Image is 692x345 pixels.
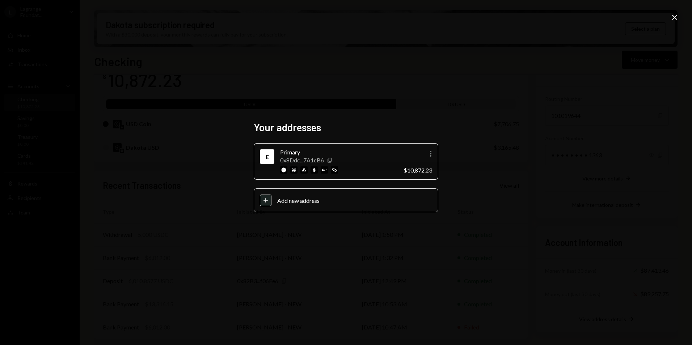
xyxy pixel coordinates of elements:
div: $10,872.23 [404,167,432,174]
button: Add new address [254,188,438,212]
div: Primary [280,148,398,157]
img: polygon-mainnet [331,166,338,174]
div: 0x8Ddc...7A1cB6 [280,157,324,163]
img: arbitrum-mainnet [290,166,298,174]
div: Ethereum [261,151,273,162]
img: avalanche-mainnet [300,166,308,174]
img: base-mainnet [280,166,287,174]
div: Add new address [277,197,432,204]
h2: Your addresses [254,120,438,135]
img: ethereum-mainnet [311,166,318,174]
img: optimism-mainnet [321,166,328,174]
